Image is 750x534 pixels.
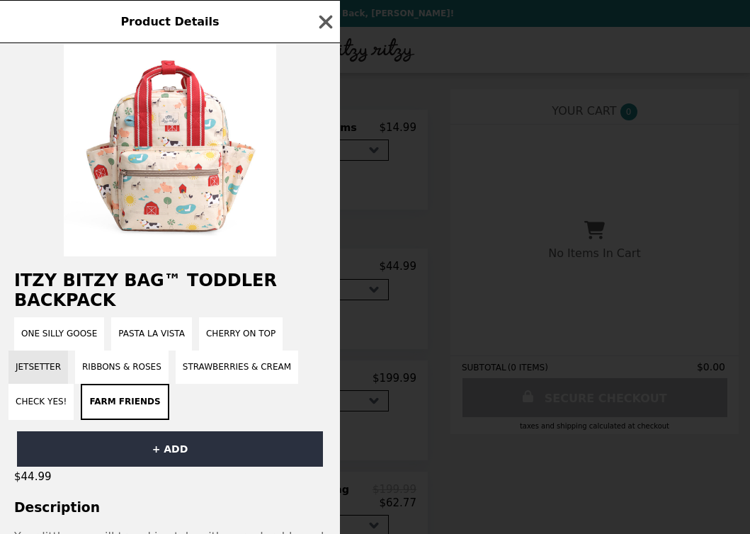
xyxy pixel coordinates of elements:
[8,384,74,420] button: Check Yes!
[111,317,192,351] button: Pasta La Vista
[64,44,276,256] img: Farm Friends
[14,317,104,351] button: One Silly Goose
[176,351,298,384] button: Strawberries & Cream
[17,431,323,467] button: + ADD
[8,351,68,384] button: Jetsetter
[75,351,169,384] button: Ribbons & Roses
[81,384,169,420] button: Farm Friends
[199,317,283,351] button: Cherry on Top
[120,15,219,28] span: Product Details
